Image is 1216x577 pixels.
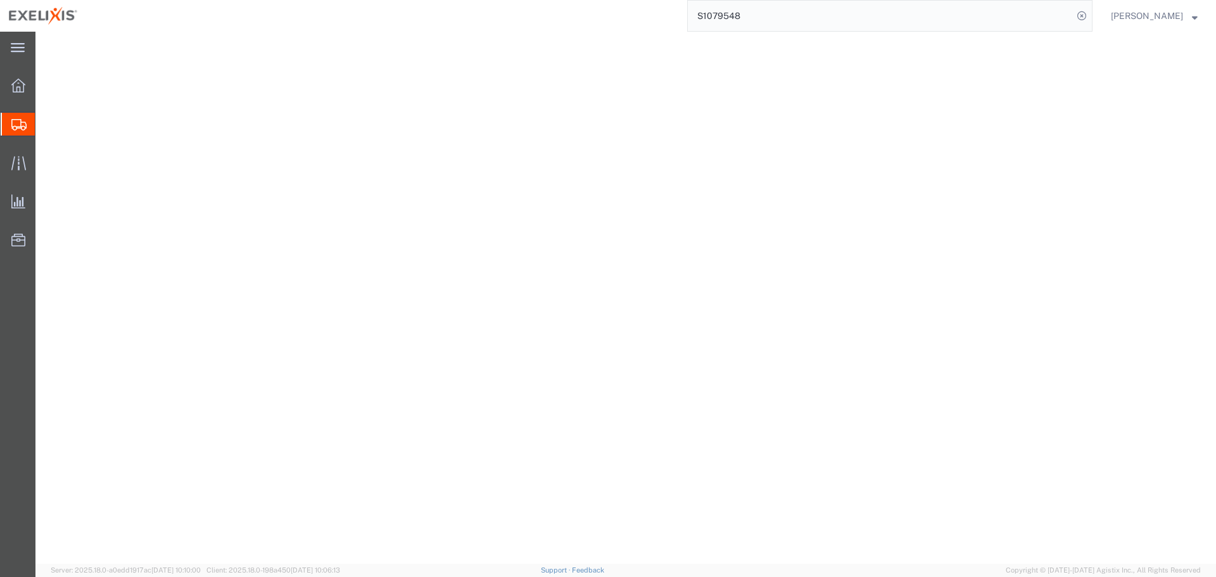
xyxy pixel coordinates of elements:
img: logo [9,6,77,25]
span: Client: 2025.18.0-198a450 [206,566,340,574]
a: Support [541,566,573,574]
span: Fred Eisenman [1111,9,1183,23]
span: [DATE] 10:06:13 [291,566,340,574]
input: Search for shipment number, reference number [688,1,1073,31]
span: [DATE] 10:10:00 [151,566,201,574]
span: Copyright © [DATE]-[DATE] Agistix Inc., All Rights Reserved [1006,565,1201,576]
iframe: FS Legacy Container [35,32,1216,564]
span: Server: 2025.18.0-a0edd1917ac [51,566,201,574]
a: Feedback [572,566,604,574]
button: [PERSON_NAME] [1110,8,1198,23]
